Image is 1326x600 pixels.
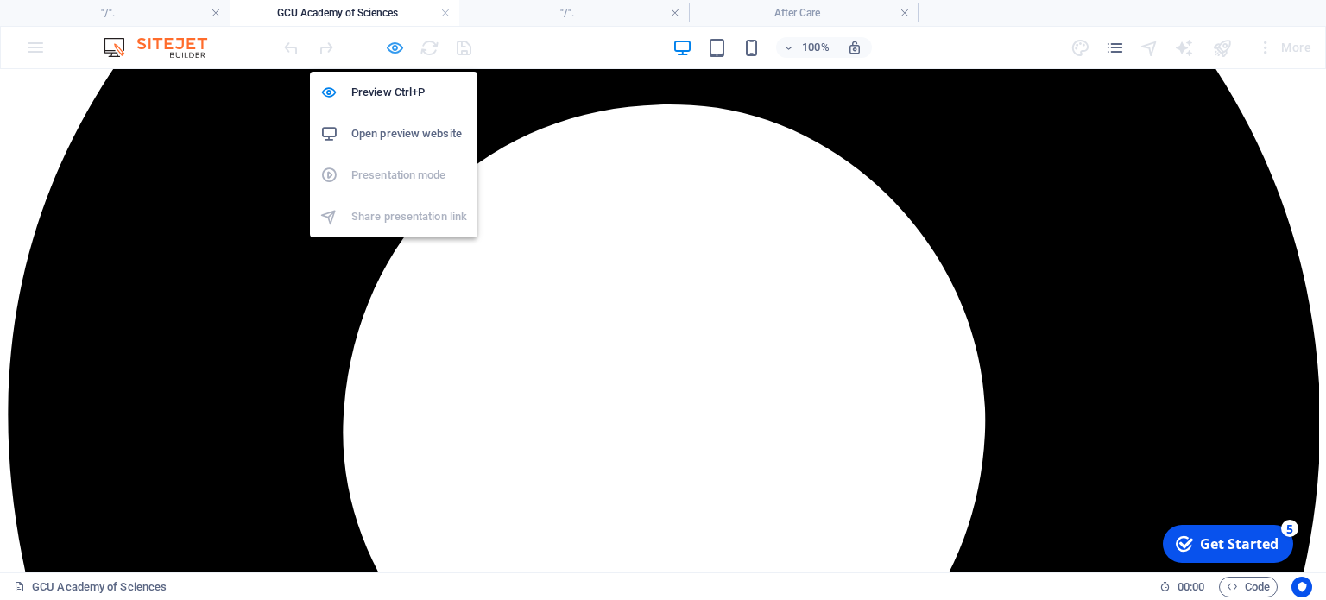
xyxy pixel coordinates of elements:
span: 00 00 [1178,577,1204,597]
a: Click to cancel selection. Double-click to open Pages [14,577,167,597]
i: Pages (Ctrl+Alt+S) [1105,38,1125,58]
div: Get Started [47,16,125,35]
h6: Preview Ctrl+P [351,82,467,103]
button: 100% [776,37,837,58]
h6: Session time [1159,577,1205,597]
h4: GCU Academy of Sciences [230,3,459,22]
h4: "/". [459,3,689,22]
div: 5 [128,2,145,19]
img: Editor Logo [99,37,229,58]
i: On resize automatically adjust zoom level to fit chosen device. [847,40,862,55]
span: Code [1227,577,1270,597]
button: Usercentrics [1291,577,1312,597]
h6: Open preview website [351,123,467,144]
h4: After Care [689,3,919,22]
h6: 100% [802,37,830,58]
span: : [1190,580,1192,593]
div: Get Started 5 items remaining, 0% complete [9,7,140,45]
button: Code [1219,577,1278,597]
button: pages [1105,37,1126,58]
